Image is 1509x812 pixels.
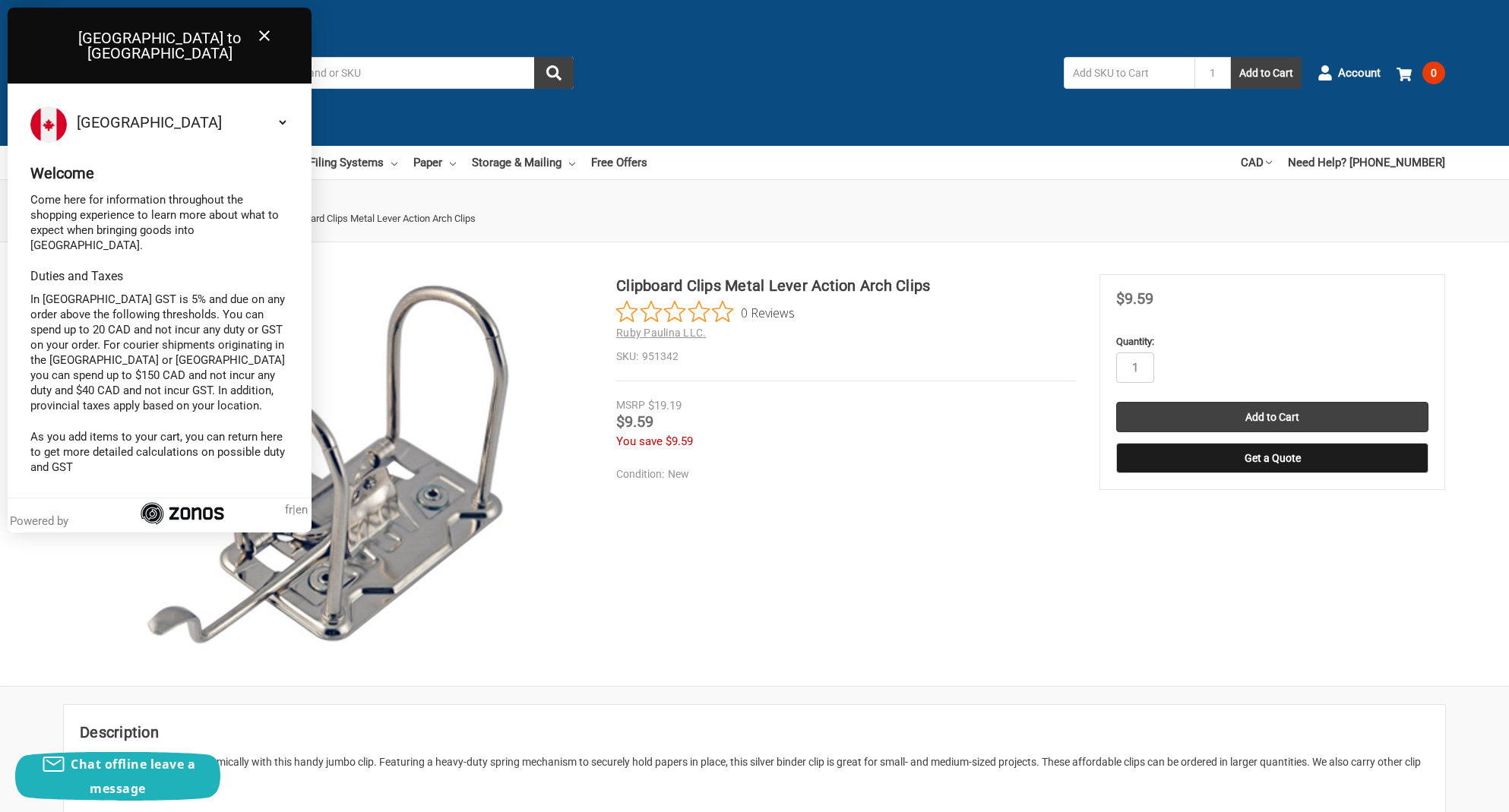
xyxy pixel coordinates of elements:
[616,349,638,365] dt: SKU:
[472,146,575,179] a: Storage & Mailing
[296,503,308,517] span: en
[30,192,289,253] p: Come here for information throughout the shopping experience to learn more about what to expect w...
[10,513,74,529] div: Powered by
[666,434,693,448] span: $9.59
[30,269,289,284] div: Duties and Taxes
[1338,65,1381,82] span: Account
[616,466,664,482] dt: Condition:
[30,292,289,413] p: In [GEOGRAPHIC_DATA] GST is 5% and due on any order above the following thresholds. You can spend...
[309,146,397,179] a: Filing Systems
[1422,62,1445,84] span: 0
[1397,53,1445,93] a: 0
[194,57,574,89] input: Search by keyword, brand or SKU
[8,8,312,84] div: [GEOGRAPHIC_DATA] to [GEOGRAPHIC_DATA]
[1116,289,1153,308] span: $9.59
[616,434,663,448] span: You save
[74,106,289,138] select: Select your country
[1116,443,1428,473] button: Get a Quote
[741,301,795,324] span: 0 Reviews
[1231,57,1302,89] button: Add to Cart
[413,146,456,179] a: Paper
[591,146,647,179] a: Free Offers
[285,503,293,517] span: fr
[1116,402,1428,432] input: Add to Cart
[138,276,517,653] img: Clipboard Clips Metal Lever Action Arch Clips
[1241,146,1272,179] a: CAD
[616,274,1074,297] h1: Clipboard Clips Metal Lever Action Arch Clips
[30,166,289,181] div: Welcome
[30,429,289,475] p: As you add items to your cart, you can return here to get more detailed calculations on possible ...
[80,721,1429,744] h2: Description
[71,756,195,797] span: Chat offline leave a message
[616,466,1068,482] dd: New
[1116,334,1428,349] label: Quantity:
[616,327,706,339] a: Ruby Paulina LLC.
[15,752,220,801] button: Chat offline leave a message
[284,213,476,224] span: Clipboard Clips Metal Lever Action Arch Clips
[1064,57,1194,89] input: Add SKU to Cart
[616,301,795,324] button: Rated 0 out of 5 stars from 0 reviews. Jump to reviews.
[285,502,308,517] span: |
[1288,146,1445,179] a: Need Help? [PHONE_NUMBER]
[1318,53,1381,93] a: Account
[616,412,653,431] span: $9.59
[30,106,67,143] img: Flag of Canada
[616,349,1074,365] dd: 951342
[648,399,682,412] span: $19.19
[616,397,645,413] div: MSRP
